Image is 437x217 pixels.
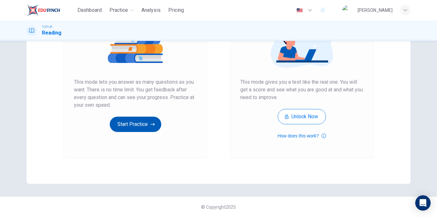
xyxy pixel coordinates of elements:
[201,205,236,210] span: © Copyright 2025
[139,4,163,16] button: Analysis
[27,4,60,17] img: EduSynch logo
[277,132,326,140] button: How does this work?
[296,8,304,13] img: en
[77,6,102,14] span: Dashboard
[42,29,61,37] h1: Reading
[358,6,393,14] div: [PERSON_NAME]
[110,117,161,132] button: Start Practice
[27,4,75,17] a: EduSynch logo
[141,6,161,14] span: Analysis
[75,4,104,16] button: Dashboard
[168,6,184,14] span: Pricing
[42,25,52,29] span: TOEFL®
[342,5,353,15] img: Profile picture
[278,109,326,124] button: Unlock Now
[240,78,363,101] span: This mode gives you a test like the real one. You will get a score and see what you are good at a...
[74,78,197,109] span: This mode lets you answer as many questions as you want. There is no time limit. You get feedback...
[107,4,136,16] button: Practice
[109,6,128,14] span: Practice
[166,4,187,16] button: Pricing
[415,195,431,211] div: Open Intercom Messenger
